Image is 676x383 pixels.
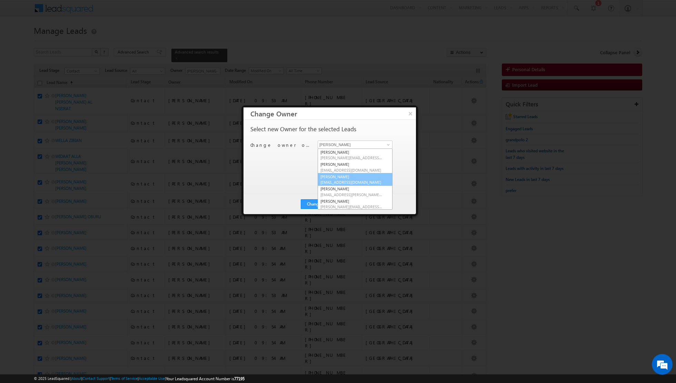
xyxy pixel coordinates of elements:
div: Minimize live chat window [113,3,130,20]
a: Terms of Service [111,376,138,381]
p: Change owner of 17 leads to [250,142,312,148]
a: Contact Support [82,376,110,381]
span: [PERSON_NAME][EMAIL_ADDRESS][DOMAIN_NAME] [320,155,382,160]
span: 77195 [234,376,245,381]
span: [EMAIL_ADDRESS][DOMAIN_NAME] [320,167,382,173]
span: [PERSON_NAME][EMAIL_ADDRESS][DOMAIN_NAME] [320,204,382,209]
img: d_60004797649_company_0_60004797649 [12,36,29,45]
input: Type to Search [318,141,392,149]
a: [PERSON_NAME] [318,173,392,186]
h3: Change Owner [250,107,416,119]
button: Change [301,199,327,209]
span: Your Leadsquared Account Number is [166,376,245,381]
span: © 2025 LeadSquared | | | | | [34,375,245,382]
a: Show All Items [383,141,392,148]
p: Select new Owner for the selected Leads [250,126,356,132]
a: [PERSON_NAME] [318,185,392,198]
a: Acceptable Use [139,376,165,381]
textarea: Type your message and hit 'Enter' [9,64,126,207]
span: [EMAIL_ADDRESS][DOMAIN_NAME] [320,180,382,185]
a: About [71,376,81,381]
button: × [405,107,416,119]
em: Start Chat [94,213,125,222]
a: [PERSON_NAME] [318,198,392,210]
div: Chat with us now [36,36,116,45]
span: [EMAIL_ADDRESS][PERSON_NAME][DOMAIN_NAME] [320,192,382,197]
a: [PERSON_NAME] [318,149,392,161]
a: [PERSON_NAME] [318,161,392,173]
